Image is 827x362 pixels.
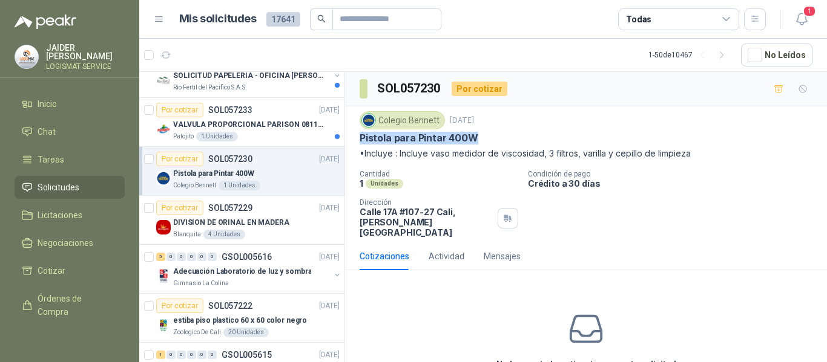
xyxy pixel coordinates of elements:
a: Órdenes de Compra [15,287,125,323]
div: 20 Unidades [223,328,269,337]
div: Colegio Bennett [360,111,445,129]
a: Negociaciones [15,231,125,254]
div: 0 [166,351,176,359]
p: GSOL005616 [222,253,272,261]
div: Por cotizar [156,201,203,215]
p: [DATE] [319,251,340,263]
p: Colegio Bennett [173,181,216,190]
div: 1 Unidades [196,132,238,141]
a: Por cotizarSOL057230[DATE] Company LogoPistola para Pintar 400WColegio Bennett1 Unidades [139,147,344,196]
p: Gimnasio La Colina [173,279,229,288]
p: SOL057230 [208,155,252,163]
p: SOL057229 [208,204,252,212]
p: [DATE] [319,349,340,361]
div: Mensajes [484,250,521,263]
p: Pistola para Pintar 400W [360,132,478,144]
div: 0 [187,351,196,359]
span: Licitaciones [38,208,82,222]
p: Adecuación Laboratorio de luz y sombra [173,266,311,277]
a: Licitaciones [15,204,125,227]
img: Company Logo [156,171,171,186]
div: Cotizaciones [360,250,409,263]
img: Company Logo [156,269,171,283]
div: 5 [156,253,165,261]
div: 0 [197,253,206,261]
div: 1 Unidades [219,181,260,190]
a: Solicitudes [15,176,125,199]
div: 0 [177,351,186,359]
span: Negociaciones [38,236,93,250]
img: Company Logo [15,45,38,68]
p: estiba piso plastico 60 x 60 color negro [173,315,307,326]
div: 1 [156,351,165,359]
div: 1 - 50 de 10467 [648,45,731,65]
p: Blanquita [173,230,201,239]
div: 4 Unidades [203,230,245,239]
a: Por cotizarSOL057222[DATE] Company Logoestiba piso plastico 60 x 60 color negroZoologico De Cali2... [139,294,344,343]
div: Por cotizar [156,152,203,166]
img: Company Logo [156,122,171,137]
span: Cotizar [38,264,65,277]
div: 0 [197,351,206,359]
img: Company Logo [156,318,171,332]
p: Zoologico De Cali [173,328,221,337]
p: Patojito [173,132,194,141]
p: Condición de pago [528,170,822,178]
span: Órdenes de Compra [38,292,113,318]
span: Chat [38,125,56,138]
span: Inicio [38,97,57,111]
p: Rio Fertil del Pacífico S.A.S. [173,83,247,92]
img: Company Logo [156,73,171,88]
div: 0 [208,351,217,359]
p: 1 [360,178,363,189]
span: Tareas [38,153,64,166]
p: VALVULA PROPORCIONAL PARISON 0811404612 / 4WRPEH6C4 REXROTH [173,119,324,131]
a: Por cotizarSOL057233[DATE] Company LogoVALVULA PROPORCIONAL PARISON 0811404612 / 4WRPEH6C4 REXROT... [139,98,344,147]
div: 0 [177,253,186,261]
img: Company Logo [362,114,375,127]
h1: Mis solicitudes [179,10,257,28]
a: Chat [15,120,125,143]
p: Calle 17A #107-27 Cali , [PERSON_NAME][GEOGRAPHIC_DATA] [360,207,493,238]
a: Remisiones [15,328,125,351]
p: Pistola para Pintar 400W [173,168,254,179]
a: 5 0 0 0 0 0 GSOL005616[DATE] Company LogoAdecuación Laboratorio de luz y sombraGimnasio La Colina [156,250,342,288]
p: •Incluye : Incluye vaso medidor de viscosidad, 3 filtros, varilla y cepillo de limpieza [360,147,812,160]
img: Logo peakr [15,15,76,29]
div: Por cotizar [156,103,203,117]
p: SOL057233 [208,106,252,114]
div: Todas [626,13,651,26]
div: Actividad [429,250,464,263]
div: 0 [208,253,217,261]
span: 1 [803,5,816,17]
a: 2 0 0 0 0 0 GSOL005617[DATE] Company LogoSOLICITUD PAPELERIA - OFICINA [PERSON_NAME]Rio Fertil de... [156,54,342,92]
p: [DATE] [319,105,340,116]
div: Por cotizar [156,299,203,313]
p: Cantidad [360,170,518,178]
p: JAIDER [PERSON_NAME] [46,44,125,60]
div: 0 [166,253,176,261]
p: Dirección [360,198,493,207]
p: SOL057222 [208,302,252,310]
p: LOGISMAT SERVICE [46,63,125,70]
button: 1 [791,8,812,30]
a: Por cotizarSOL057229[DATE] Company LogoDIVISION DE ORINAL EN MADERABlanquita4 Unidades [139,196,344,245]
p: SOLICITUD PAPELERIA - OFICINA [PERSON_NAME] [173,70,324,82]
div: Unidades [366,179,403,189]
p: [DATE] [450,115,474,126]
p: [DATE] [319,300,340,312]
a: Tareas [15,148,125,171]
p: Crédito a 30 días [528,178,822,189]
h3: SOL057230 [377,79,442,98]
span: search [317,15,326,23]
p: [DATE] [319,202,340,214]
p: GSOL005615 [222,351,272,359]
div: Por cotizar [452,82,507,96]
span: Solicitudes [38,181,79,194]
img: Company Logo [156,220,171,234]
button: No Leídos [741,44,812,66]
p: DIVISION DE ORINAL EN MADERA [173,217,289,228]
span: 17641 [266,12,300,27]
a: Cotizar [15,259,125,282]
p: [DATE] [319,154,340,165]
